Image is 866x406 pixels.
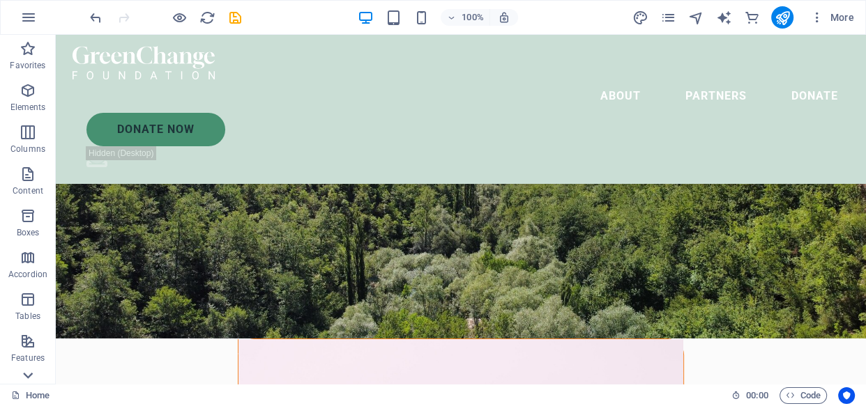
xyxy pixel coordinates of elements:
button: reload [199,9,215,26]
i: AI Writer [715,10,731,26]
p: Tables [15,311,40,322]
i: Reload page [199,10,215,26]
button: pages [660,9,676,26]
span: : [756,390,758,400]
a: Click to cancel selection. Double-click to open Pages [11,387,50,404]
button: Click here to leave preview mode and continue editing [171,9,188,26]
span: More [810,10,854,24]
button: More [805,6,860,29]
button: 100% [441,9,490,26]
button: text_generator [715,9,732,26]
h6: Session time [731,387,768,404]
i: Navigator [688,10,704,26]
i: Commerce [743,10,759,26]
i: Design (Ctrl+Alt+Y) [632,10,648,26]
p: Accordion [8,269,47,280]
button: commerce [743,9,760,26]
button: Code [780,387,827,404]
p: Content [13,185,43,196]
span: 00 00 [746,387,768,404]
button: Usercentrics [838,387,855,404]
span: Code [786,387,821,404]
p: Columns [10,143,45,155]
button: design [632,9,648,26]
p: Elements [10,102,46,113]
h6: 100% [462,9,484,26]
button: navigator [688,9,704,26]
p: Features [11,352,45,364]
i: Undo: Edit headline (Ctrl+Z) [88,10,104,26]
i: Pages (Ctrl+Alt+S) [660,10,676,26]
i: Publish [774,10,790,26]
button: undo [87,9,104,26]
p: Boxes [17,227,40,238]
i: Save (Ctrl+S) [227,10,243,26]
i: On resize automatically adjust zoom level to fit chosen device. [498,11,510,24]
p: Favorites [10,60,45,71]
button: save [227,9,243,26]
button: publish [771,6,793,29]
